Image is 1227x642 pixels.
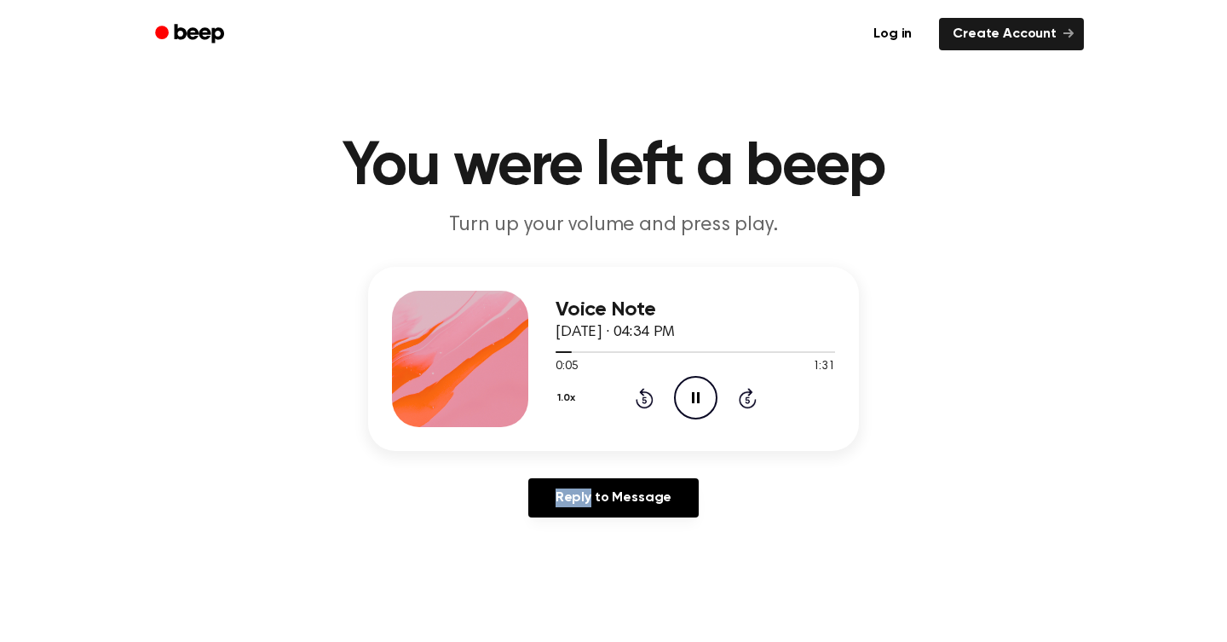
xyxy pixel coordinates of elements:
a: Log in [856,14,929,54]
span: 1:31 [813,358,835,376]
span: [DATE] · 04:34 PM [556,325,675,340]
button: 1.0x [556,384,581,413]
p: Turn up your volume and press play. [286,211,941,240]
a: Create Account [939,18,1084,50]
h1: You were left a beep [177,136,1050,198]
a: Beep [143,18,239,51]
h3: Voice Note [556,298,835,321]
a: Reply to Message [528,478,699,518]
span: 0:05 [556,358,578,376]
